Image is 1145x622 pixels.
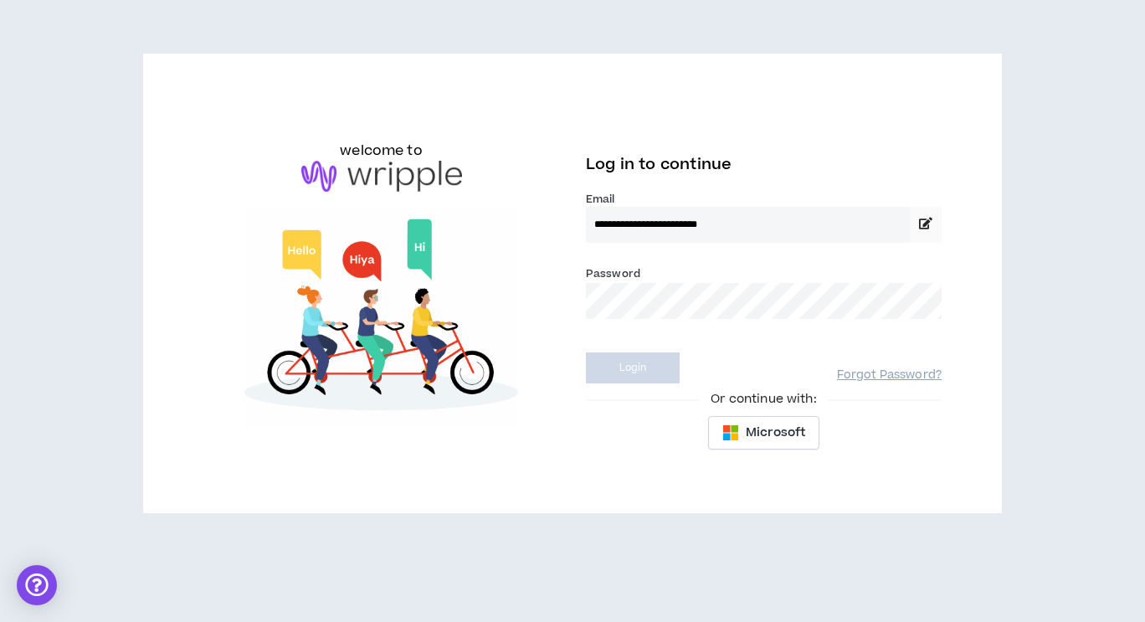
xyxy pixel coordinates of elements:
[746,424,805,442] span: Microsoft
[586,266,640,281] label: Password
[203,208,559,426] img: Welcome to Wripple
[586,192,942,207] label: Email
[340,141,423,161] h6: welcome to
[301,161,462,193] img: logo-brand.png
[586,154,732,175] span: Log in to continue
[699,390,828,409] span: Or continue with:
[708,416,819,450] button: Microsoft
[586,352,680,383] button: Login
[837,368,942,383] a: Forgot Password?
[17,565,57,605] div: Open Intercom Messenger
